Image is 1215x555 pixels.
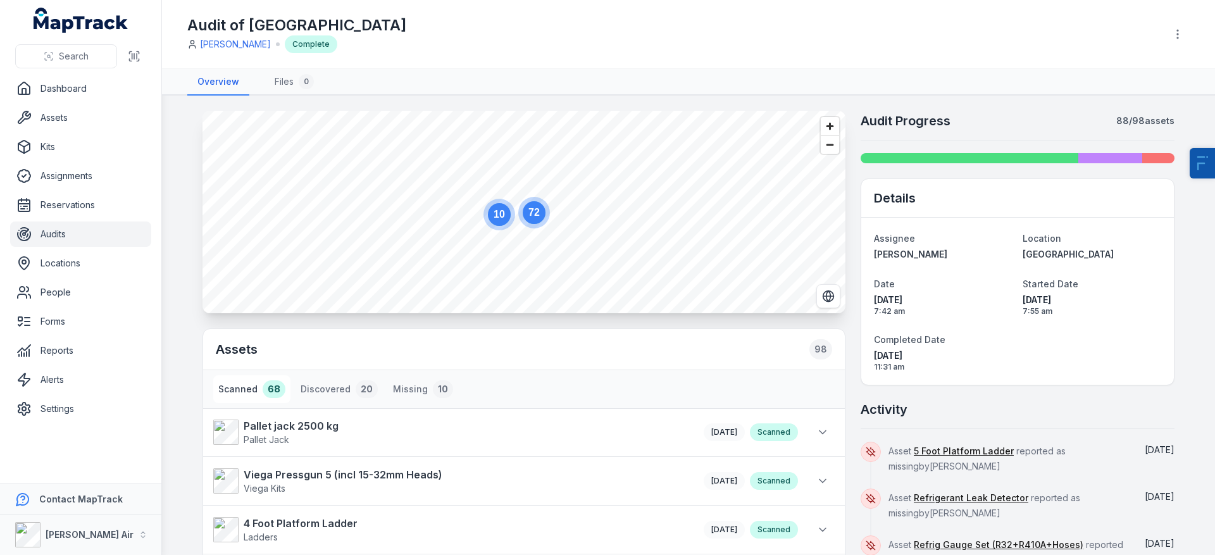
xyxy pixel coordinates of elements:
div: Scanned [750,472,798,490]
a: Files0 [265,69,324,96]
a: Locations [10,251,151,276]
a: Pallet jack 2500 kgPallet Jack [213,418,691,446]
span: Asset reported as missing by [PERSON_NAME] [888,492,1080,518]
a: 5 Foot Platform Ladder [914,445,1014,458]
a: 4 Foot Platform LadderLadders [213,516,691,544]
span: Pallet Jack [244,434,289,445]
button: Search [15,44,117,68]
a: Assets [10,105,151,130]
span: [DATE] [711,476,737,485]
canvas: Map [202,111,845,313]
span: Started Date [1023,278,1078,289]
span: 7:55 am [1023,306,1161,316]
span: Assignee [874,233,915,244]
h2: Assets [216,339,832,359]
h1: Audit of [GEOGRAPHIC_DATA] [187,15,406,35]
span: [DATE] [874,349,1012,362]
a: Settings [10,396,151,421]
text: 72 [528,207,540,218]
span: Ladders [244,532,278,542]
div: 10 [433,380,453,398]
a: Refrigerant Leak Detector [914,492,1028,504]
div: 98 [809,339,832,359]
div: Scanned [750,423,798,441]
a: Kits [10,134,151,159]
span: [DATE] [1145,538,1174,549]
span: Search [59,50,89,63]
time: 13/08/2025, 11:31:22 am [1145,444,1174,455]
a: [PERSON_NAME] [200,38,271,51]
div: 20 [356,380,378,398]
a: Alerts [10,367,151,392]
span: [DATE] [1145,444,1174,455]
a: Refrig Gauge Set (R32+R410A+Hoses) [914,539,1083,551]
time: 01/08/2025, 7:42:39 am [874,294,1012,316]
div: 0 [299,74,314,89]
time: 13/08/2025, 9:07:25 am [711,476,737,485]
h2: Details [874,189,916,207]
span: 7:42 am [874,306,1012,316]
time: 01/08/2025, 7:55:04 am [1023,294,1161,316]
time: 13/08/2025, 11:31:22 am [874,349,1012,372]
a: Overview [187,69,249,96]
button: Missing10 [388,375,458,403]
a: Assignments [10,163,151,189]
a: Reservations [10,192,151,218]
h2: Activity [861,401,907,418]
a: Reports [10,338,151,363]
span: [DATE] [1023,294,1161,306]
a: People [10,280,151,305]
span: [DATE] [1145,491,1174,502]
span: Asset reported as missing by [PERSON_NAME] [888,446,1066,471]
span: Location [1023,233,1061,244]
span: Date [874,278,895,289]
button: Discovered20 [296,375,383,403]
strong: 88 / 98 assets [1116,115,1174,127]
a: [GEOGRAPHIC_DATA] [1023,248,1161,261]
time: 01/08/2025, 9:44:37 am [711,427,737,437]
h2: Audit Progress [861,112,950,130]
text: 10 [494,209,505,220]
strong: Viega Pressgun 5 (incl 15-32mm Heads) [244,467,442,482]
strong: 4 Foot Platform Ladder [244,516,358,531]
span: Viega Kits [244,483,285,494]
button: Switch to Satellite View [816,284,840,308]
div: Scanned [750,521,798,539]
div: 68 [263,380,285,398]
a: Viega Pressgun 5 (incl 15-32mm Heads)Viega Kits [213,467,691,495]
time: 13/08/2025, 11:31:22 am [1145,491,1174,502]
button: Zoom in [821,117,839,135]
strong: [PERSON_NAME] Air [46,529,134,540]
time: 13/08/2025, 11:31:22 am [1145,538,1174,549]
a: Audits [10,221,151,247]
time: 13/08/2025, 9:09:59 am [711,525,737,534]
strong: Pallet jack 2500 kg [244,418,339,433]
a: Dashboard [10,76,151,101]
span: [DATE] [711,427,737,437]
span: [DATE] [711,525,737,534]
span: 11:31 am [874,362,1012,372]
span: Completed Date [874,334,945,345]
a: [PERSON_NAME] [874,248,1012,261]
a: Forms [10,309,151,334]
button: Zoom out [821,135,839,154]
a: MapTrack [34,8,128,33]
div: Complete [285,35,337,53]
span: [DATE] [874,294,1012,306]
span: [GEOGRAPHIC_DATA] [1023,249,1114,259]
button: Scanned68 [213,375,290,403]
strong: Contact MapTrack [39,494,123,504]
